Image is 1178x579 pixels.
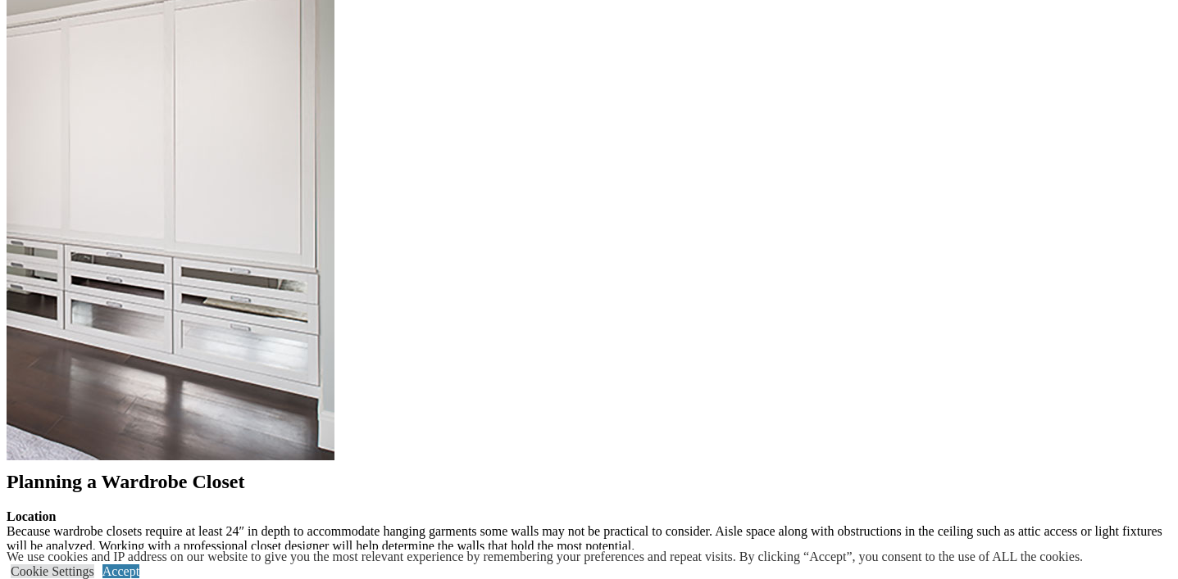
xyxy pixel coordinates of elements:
[102,564,139,578] a: Accept
[11,564,94,578] a: Cookie Settings
[7,550,1083,564] div: We use cookies and IP address on our website to give you the most relevant experience by remember...
[7,509,56,523] strong: Location
[7,471,1171,493] h2: Planning a Wardrobe Closet
[7,509,1171,554] p: Because wardrobe closets require at least 24″ in depth to accommodate hanging garments some walls...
